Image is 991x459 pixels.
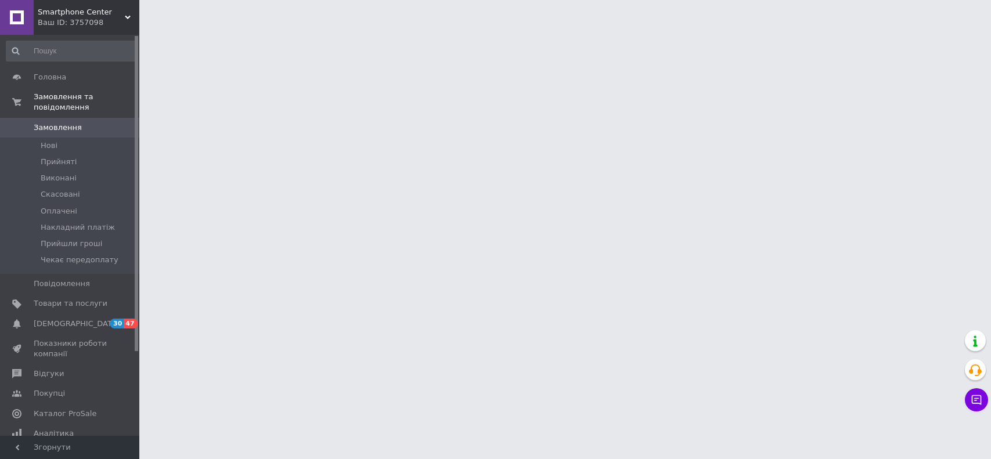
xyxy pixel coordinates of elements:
span: Smartphone Center [38,7,125,17]
span: Каталог ProSale [34,409,96,419]
span: Замовлення та повідомлення [34,92,139,113]
span: Оплачені [41,206,77,216]
span: Прийшли гроші [41,238,102,249]
span: Нові [41,140,57,151]
span: Відгуки [34,368,64,379]
span: Чекає передоплату [41,255,118,265]
span: Замовлення [34,122,82,133]
span: Виконані [41,173,77,183]
span: 30 [110,319,124,328]
input: Пошук [6,41,136,62]
div: Ваш ID: 3757098 [38,17,139,28]
span: 47 [124,319,137,328]
span: Скасовані [41,189,80,200]
button: Чат з покупцем [965,388,988,411]
span: Головна [34,72,66,82]
span: Аналітика [34,428,74,439]
span: Товари та послуги [34,298,107,309]
span: Повідомлення [34,279,90,289]
span: Покупці [34,388,65,399]
span: Накладний платіж [41,222,115,233]
span: Прийняті [41,157,77,167]
span: Показники роботи компанії [34,338,107,359]
span: [DEMOGRAPHIC_DATA] [34,319,120,329]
